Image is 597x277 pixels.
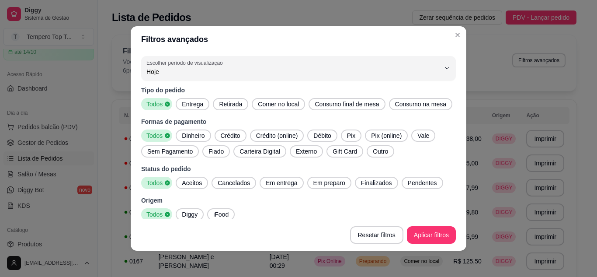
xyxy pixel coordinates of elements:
button: Externo [290,145,323,158]
span: Aceitos [178,179,205,187]
span: Fiado [205,147,227,156]
button: Consumo final de mesa [309,98,385,110]
button: Resetar filtros [350,226,403,244]
button: Débito [307,130,337,142]
button: Pendentes [402,177,443,189]
button: Gift Card [326,145,363,158]
button: Outro [367,145,394,158]
span: Pix [344,131,359,140]
span: Cancelados [214,179,253,187]
label: Escolher período de visualização [146,59,226,67]
span: Pendentes [404,179,441,187]
span: Sem Pagamento [144,147,196,156]
span: Todos [143,179,164,187]
span: Comer no local [254,100,302,109]
span: Diggy [178,210,201,219]
button: Todos [141,208,172,221]
button: Sem Pagamento [141,145,199,158]
span: Pix (online) [368,131,405,140]
span: Vale [414,131,433,140]
button: Cancelados [212,177,256,189]
span: Outro [369,147,392,156]
button: Finalizados [355,177,398,189]
p: Origem [141,196,456,205]
span: iFood [210,210,232,219]
p: Status do pedido [141,165,456,173]
span: Finalizados [358,179,396,187]
button: Crédito (online) [250,130,304,142]
span: Todos [143,100,164,109]
span: Em preparo [310,179,349,187]
button: Comer no local [252,98,305,110]
button: Entrega [176,98,209,110]
button: Escolher período de visualizaçãoHoje [141,56,456,81]
button: Aplicar filtros [407,226,456,244]
span: Consumo na mesa [392,100,450,109]
button: Carteira Digital [233,145,286,158]
button: Todos [141,98,172,110]
span: Crédito [217,131,244,140]
span: Dinheiro [178,131,208,140]
button: Retirada [213,98,248,110]
p: Formas de pagamento [141,117,456,126]
button: Pix (online) [365,130,408,142]
button: Crédito [215,130,246,142]
button: Todos [141,130,172,142]
span: Em entrega [262,179,301,187]
button: Fiado [202,145,230,158]
span: Externo [292,147,320,156]
header: Filtros avançados [131,26,466,53]
button: Close [451,28,465,42]
button: iFood [207,208,235,221]
span: Crédito (online) [253,131,302,140]
button: Todos [141,177,172,189]
button: Aceitos [176,177,208,189]
button: Em preparo [307,177,351,189]
button: Diggy [176,208,204,221]
span: Todos [143,131,164,140]
span: Entrega [178,100,207,109]
button: Pix [341,130,361,142]
span: Hoje [146,67,440,76]
span: Gift Card [329,147,361,156]
button: Em entrega [260,177,303,189]
p: Tipo do pedido [141,86,456,95]
span: Carteira Digital [236,147,284,156]
span: Consumo final de mesa [311,100,382,109]
span: Retirada [215,100,246,109]
button: Consumo na mesa [389,98,453,110]
span: Todos [143,210,164,219]
button: Dinheiro [176,130,211,142]
button: Vale [411,130,435,142]
span: Débito [310,131,334,140]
